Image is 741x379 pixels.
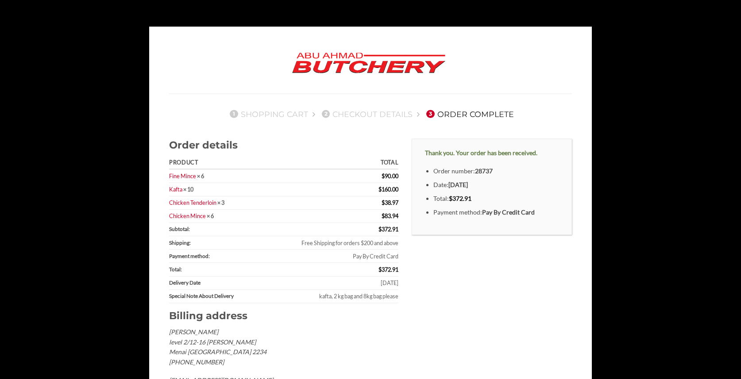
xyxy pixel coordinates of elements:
[217,199,224,206] strong: × 3
[382,199,385,206] span: $
[197,172,204,180] strong: × 6
[285,47,453,80] img: Abu Ahmad Butchery
[382,199,398,206] bdi: 38.97
[378,266,398,273] span: 372.91
[169,212,206,219] a: Chicken Mince
[227,109,308,119] a: 1Shopping Cart
[433,166,559,176] li: Order number:
[382,172,385,180] span: $
[319,109,413,119] a: 2Checkout details
[378,266,382,273] span: $
[169,290,262,303] th: Special Note About Delivery
[169,102,572,125] nav: Checkout steps
[382,172,398,180] bdi: 90.00
[262,250,399,263] td: Pay By Credit Card
[378,226,382,233] span: $
[169,199,216,206] a: Chicken Tenderloin
[433,207,559,218] li: Payment method:
[230,110,238,118] span: 1
[449,195,471,202] bdi: 372.91
[378,226,398,233] span: 372.91
[449,195,452,202] span: $
[262,236,399,250] td: Free Shipping for orders $200 and above
[169,139,398,152] h2: Order details
[262,157,399,170] th: Total
[169,223,262,236] th: Subtotal:
[482,208,535,216] strong: Pay By Credit Card
[169,250,262,263] th: Payment method:
[183,186,193,193] strong: × 10
[169,236,262,250] th: Shipping:
[169,186,182,193] a: Kafta
[433,180,559,190] li: Date:
[207,212,214,219] strong: × 6
[169,357,398,367] p: [PHONE_NUMBER]
[169,263,262,276] th: Total:
[382,212,398,219] bdi: 83.94
[169,172,196,180] a: Fine Mince
[433,194,559,204] li: Total:
[475,167,493,175] strong: 28737
[169,309,398,322] h2: Billing address
[262,277,399,290] td: [DATE]
[425,149,537,156] strong: Thank you. Your order has been received.
[262,290,399,303] td: kafta, 2 kg bag and 8kg bag please
[169,277,262,290] th: Delivery Date
[378,186,382,193] span: $
[378,186,398,193] bdi: 160.00
[448,181,468,188] strong: [DATE]
[382,212,385,219] span: $
[322,110,330,118] span: 2
[169,157,262,170] th: Product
